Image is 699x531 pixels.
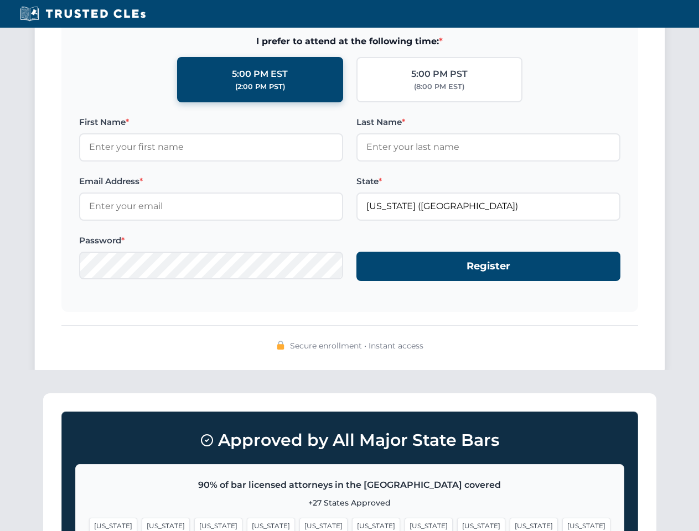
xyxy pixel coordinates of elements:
[356,133,620,161] input: Enter your last name
[79,234,343,247] label: Password
[356,116,620,129] label: Last Name
[290,340,423,352] span: Secure enrollment • Instant access
[89,497,610,509] p: +27 States Approved
[356,192,620,220] input: Florida (FL)
[79,192,343,220] input: Enter your email
[235,81,285,92] div: (2:00 PM PST)
[414,81,464,92] div: (8:00 PM EST)
[232,67,288,81] div: 5:00 PM EST
[75,425,624,455] h3: Approved by All Major State Bars
[356,252,620,281] button: Register
[89,478,610,492] p: 90% of bar licensed attorneys in the [GEOGRAPHIC_DATA] covered
[79,133,343,161] input: Enter your first name
[17,6,149,22] img: Trusted CLEs
[276,341,285,350] img: 🔒
[79,175,343,188] label: Email Address
[356,175,620,188] label: State
[79,34,620,49] span: I prefer to attend at the following time:
[79,116,343,129] label: First Name
[411,67,468,81] div: 5:00 PM PST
